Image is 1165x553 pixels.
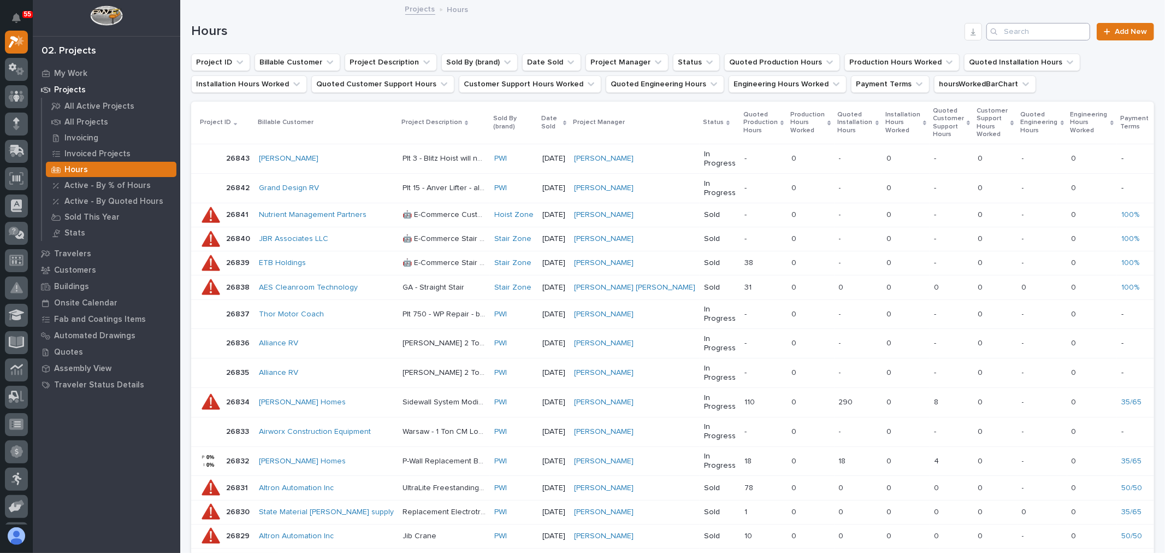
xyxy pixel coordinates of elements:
[839,181,843,193] p: -
[226,181,252,193] p: 26842
[791,152,799,163] p: 0
[744,505,749,517] p: 1
[494,339,507,348] a: PWI
[259,339,298,348] a: Alliance RV
[934,425,938,437] p: -
[791,337,799,348] p: 0
[24,10,31,18] p: 55
[64,117,108,127] p: All Projects
[839,481,846,493] p: 0
[1121,339,1149,348] p: -
[42,98,180,114] a: All Active Projects
[226,505,252,517] p: 26830
[54,315,146,325] p: Fab and Coatings Items
[934,232,938,244] p: -
[33,327,180,344] a: Automated Drawings
[54,364,111,374] p: Assembly View
[839,366,843,378] p: -
[1022,505,1029,517] p: 0
[1022,152,1026,163] p: -
[226,281,252,292] p: 26838
[704,234,736,244] p: Sold
[542,310,565,319] p: [DATE]
[978,425,985,437] p: 0
[54,331,135,341] p: Automated Drawings
[791,366,799,378] p: 0
[259,508,394,517] a: State Material [PERSON_NAME] supply
[64,228,85,238] p: Stats
[33,311,180,327] a: Fab and Coatings Items
[886,425,894,437] p: 0
[1072,232,1079,244] p: 0
[704,393,736,412] p: In Progress
[54,85,86,95] p: Projects
[934,481,941,493] p: 0
[226,396,252,407] p: 26834
[226,425,251,437] p: 26833
[574,258,634,268] a: [PERSON_NAME]
[1121,184,1149,193] p: -
[542,398,565,407] p: [DATE]
[934,75,1036,93] button: hoursWorkedBarChart
[839,505,846,517] p: 0
[226,152,252,163] p: 26843
[403,425,488,437] p: Warsaw - 1 Ton CM Lodestar - terrible noise going up/down - Bay C/North Hoist
[1022,337,1026,348] p: -
[1072,181,1079,193] p: 0
[704,484,736,493] p: Sold
[542,184,565,193] p: [DATE]
[606,75,724,93] button: Quoted Engineering Hours
[704,179,736,198] p: In Progress
[494,508,507,517] a: PWI
[791,308,799,319] p: 0
[744,152,749,163] p: -
[839,152,843,163] p: -
[574,398,634,407] a: [PERSON_NAME]
[1121,210,1139,220] a: 100%
[839,425,843,437] p: -
[934,366,938,378] p: -
[934,455,941,466] p: 4
[886,366,894,378] p: 0
[839,396,855,407] p: 290
[64,102,134,111] p: All Active Projects
[1121,258,1139,268] a: 100%
[886,308,894,319] p: 0
[704,334,736,353] p: In Progress
[494,283,531,292] a: Stair Zone
[586,54,669,71] button: Project Manager
[574,184,634,193] a: [PERSON_NAME]
[1072,425,1079,437] p: 0
[403,337,488,348] p: Starke 2 Ton Repair - SN: 181290
[1072,366,1079,378] p: 0
[259,154,318,163] a: [PERSON_NAME]
[403,152,488,163] p: Plt 3 - Blitz Hoist will not go up/down - On the Cap Set System with the Gate
[791,396,799,407] p: 0
[33,376,180,393] a: Traveler Status Details
[1121,283,1139,292] a: 100%
[403,256,488,268] p: 🤖 E-Commerce Stair Order
[494,234,531,244] a: Stair Zone
[704,258,736,268] p: Sold
[851,75,930,93] button: Payment Terms
[259,398,346,407] a: [PERSON_NAME] Homes
[886,505,894,517] p: 0
[5,7,28,30] button: Notifications
[744,281,754,292] p: 31
[259,484,334,493] a: Altron Automation Inc
[42,114,180,130] a: All Projects
[345,54,437,71] button: Project Description
[978,396,985,407] p: 0
[1022,366,1026,378] p: -
[54,266,96,275] p: Customers
[54,348,83,357] p: Quotes
[791,232,799,244] p: 0
[405,2,435,15] a: Projects
[1072,396,1079,407] p: 0
[934,181,938,193] p: -
[403,181,488,193] p: Plt 15 - Anver Lifter - alarms going off - needs adjusted
[934,308,938,319] p: -
[459,75,601,93] button: Customer Support Hours Worked
[259,184,319,193] a: Grand Design RV
[441,54,518,71] button: Sold By (brand)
